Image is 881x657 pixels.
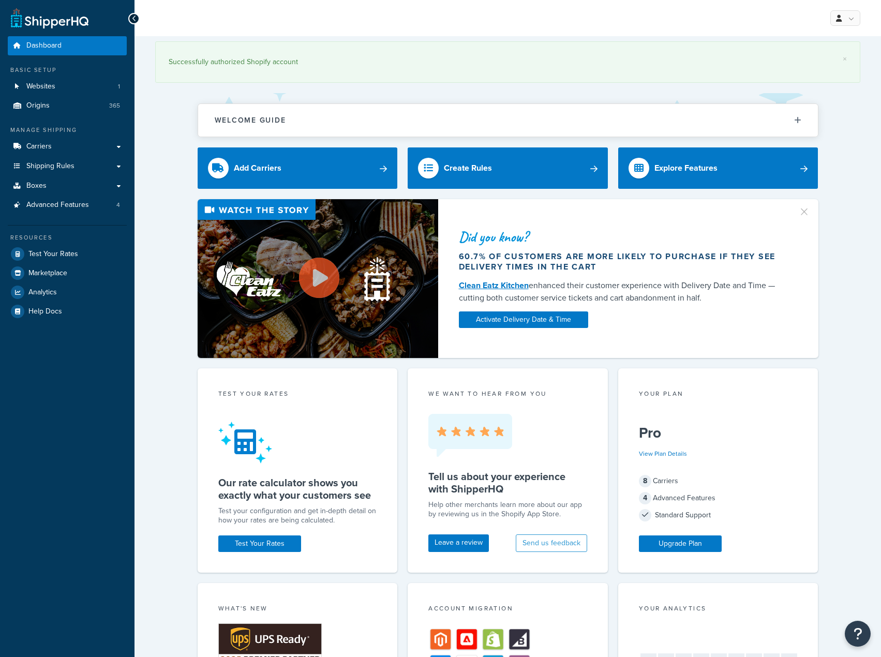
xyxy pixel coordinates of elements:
[28,250,78,259] span: Test Your Rates
[215,116,286,124] h2: Welcome Guide
[843,55,847,63] a: ×
[28,307,62,316] span: Help Docs
[26,142,52,151] span: Carriers
[28,269,67,278] span: Marketplace
[109,101,120,110] span: 365
[459,230,786,244] div: Did you know?
[218,604,377,616] div: What's New
[8,245,127,263] a: Test Your Rates
[459,311,588,328] a: Activate Delivery Date & Time
[459,251,786,272] div: 60.7% of customers are more likely to purchase if they see delivery times in the cart
[639,474,798,488] div: Carriers
[8,196,127,215] li: Advanced Features
[428,500,587,519] p: Help other merchants learn more about our app by reviewing us in the Shopify App Store.
[459,279,786,304] div: enhanced their customer experience with Delivery Date and Time — cutting both customer service ti...
[198,199,438,358] img: Video thumbnail
[639,449,687,458] a: View Plan Details
[639,535,722,552] a: Upgrade Plan
[654,161,718,175] div: Explore Features
[639,604,798,616] div: Your Analytics
[28,288,57,297] span: Analytics
[198,147,398,189] a: Add Carriers
[8,176,127,196] a: Boxes
[408,147,608,189] a: Create Rules
[218,476,377,501] h5: Our rate calculator shows you exactly what your customers see
[428,534,489,552] a: Leave a review
[8,36,127,55] a: Dashboard
[169,55,847,69] div: Successfully authorized Shopify account
[8,96,127,115] a: Origins365
[639,425,798,441] h5: Pro
[639,508,798,522] div: Standard Support
[198,104,818,137] button: Welcome Guide
[218,506,377,525] div: Test your configuration and get in-depth detail on how your rates are being calculated.
[26,82,55,91] span: Websites
[8,96,127,115] li: Origins
[8,302,127,321] a: Help Docs
[516,534,587,552] button: Send us feedback
[444,161,492,175] div: Create Rules
[428,604,587,616] div: Account Migration
[118,82,120,91] span: 1
[8,66,127,74] div: Basic Setup
[8,77,127,96] li: Websites
[26,101,50,110] span: Origins
[639,475,651,487] span: 8
[428,389,587,398] p: we want to hear from you
[26,41,62,50] span: Dashboard
[8,196,127,215] a: Advanced Features4
[26,162,74,171] span: Shipping Rules
[8,283,127,302] a: Analytics
[234,161,281,175] div: Add Carriers
[218,535,301,552] a: Test Your Rates
[459,279,529,291] a: Clean Eatz Kitchen
[8,126,127,135] div: Manage Shipping
[8,157,127,176] a: Shipping Rules
[639,492,651,504] span: 4
[26,201,89,210] span: Advanced Features
[618,147,818,189] a: Explore Features
[8,264,127,282] a: Marketplace
[8,137,127,156] a: Carriers
[428,470,587,495] h5: Tell us about your experience with ShipperHQ
[639,389,798,401] div: Your Plan
[639,491,798,505] div: Advanced Features
[8,233,127,242] div: Resources
[116,201,120,210] span: 4
[8,77,127,96] a: Websites1
[845,621,871,647] button: Open Resource Center
[26,182,47,190] span: Boxes
[218,389,377,401] div: Test your rates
